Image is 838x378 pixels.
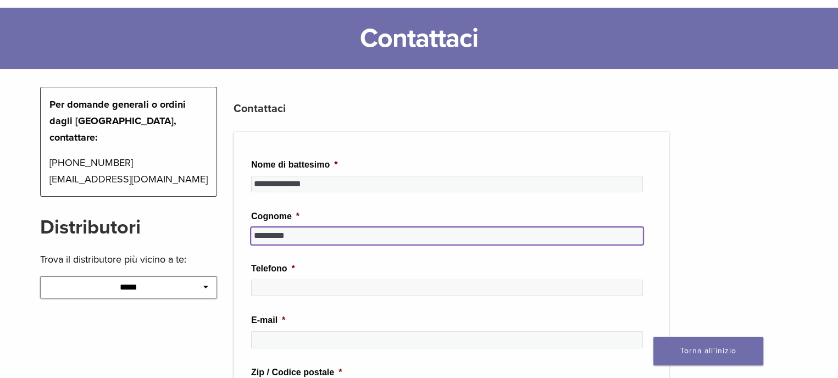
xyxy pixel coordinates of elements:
[49,173,208,185] font: [EMAIL_ADDRESS][DOMAIN_NAME]
[360,23,478,54] font: Contattaci
[653,337,763,365] a: Torna all'inizio
[680,346,736,355] font: Torna all'inizio
[251,368,334,377] font: Zip / Codice postale
[234,102,286,115] font: Contattaci
[251,160,330,169] font: Nome di battesimo
[49,98,186,143] font: Per domande generali o ordini dagli [GEOGRAPHIC_DATA], contattare:
[251,212,292,221] font: Cognome
[40,215,141,239] font: Distributori
[251,315,278,325] font: E-mail
[251,264,287,273] font: Telefono
[40,253,186,265] font: Trova il distributore più vicino a te:
[49,157,133,169] font: [PHONE_NUMBER]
